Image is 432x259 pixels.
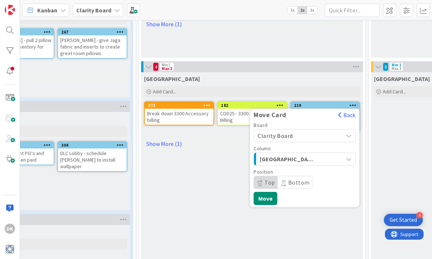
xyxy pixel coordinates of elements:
a: 182COD25 - 3300 Accessory Billing [217,101,287,125]
div: 182 [218,102,286,109]
span: Position [254,169,273,174]
div: 267 [58,29,127,35]
span: 1x [288,7,297,14]
button: Back [338,111,356,119]
div: [PERSON_NAME] - give Jaga fabric and inserts to create great room pillows [58,35,127,58]
span: Kanban [37,6,57,15]
span: Board [254,123,268,128]
div: Get Started [390,216,417,224]
div: Min 1 [391,63,401,67]
div: Break down 3300 Accessory billing [145,109,213,125]
div: Max 3 [391,67,401,70]
button: [GEOGRAPHIC_DATA] [254,152,356,166]
img: Visit kanbanzone.com [5,5,15,15]
div: 267 [61,30,127,35]
div: 182 [221,103,286,108]
span: Devon [374,75,430,82]
input: Quick Filter... [325,4,379,17]
span: [GEOGRAPHIC_DATA] [260,154,315,164]
span: 4 [153,62,159,71]
button: Move [254,192,277,205]
div: Max 3 [162,67,172,70]
div: 304 [61,143,127,148]
span: Devon [144,75,200,82]
div: 267[PERSON_NAME] - give Jaga fabric and inserts to create great room pillows [58,29,127,58]
span: Clarity Board [258,132,293,139]
div: 219 [294,103,359,108]
span: 3x [307,7,317,14]
a: Show More (1) [144,138,360,150]
div: Min 1 [162,63,170,67]
div: DLC Lobby - schedule [PERSON_NAME] to install wallpaper [58,148,127,171]
div: 4 [416,212,423,219]
div: 304DLC Lobby - schedule [PERSON_NAME] to install wallpaper [58,142,127,171]
div: 219Move CardBackBoardClarity BoardColumn[GEOGRAPHIC_DATA]PositionTopBottomMove [291,102,359,109]
div: 372 [148,103,213,108]
a: Show More (1) [144,18,360,30]
div: 219Move CardBackBoardClarity BoardColumn[GEOGRAPHIC_DATA]PositionTopBottomMove[PERSON_NAME] - get... [291,102,359,131]
div: 182COD25 - 3300 Accessory Billing [218,102,286,125]
span: Add Card... [383,88,406,95]
span: 0 [383,62,389,71]
span: Support [15,1,33,10]
a: 372Break down 3300 Accessory billing [144,101,214,125]
span: Top [265,179,275,186]
span: 2x [297,7,307,14]
div: Open Get Started checklist, remaining modules: 4 [384,214,423,226]
a: 304DLC Lobby - schedule [PERSON_NAME] to install wallpaper [57,141,127,172]
div: DK [5,224,15,234]
div: 304 [58,142,127,148]
img: avatar [5,244,15,254]
span: Move Card [250,111,290,119]
a: 267[PERSON_NAME] - give Jaga fabric and inserts to create great room pillows [57,28,127,59]
span: Add Card... [153,88,176,95]
a: 219Move CardBackBoardClarity BoardColumn[GEOGRAPHIC_DATA]PositionTopBottomMove[PERSON_NAME] - get... [290,101,360,132]
div: 372Break down 3300 Accessory billing [145,102,213,125]
span: Column [254,146,271,151]
div: 372 [145,102,213,109]
span: Bottom [288,179,310,186]
div: COD25 - 3300 Accessory Billing [218,109,286,125]
b: Clarity Board [76,7,111,14]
